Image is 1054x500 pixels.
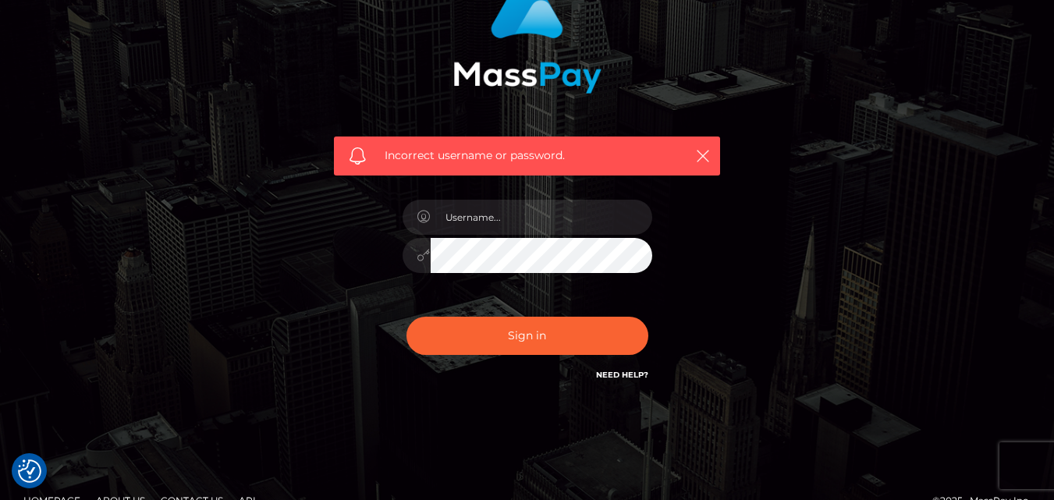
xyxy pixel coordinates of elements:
a: Need Help? [596,370,648,380]
input: Username... [431,200,652,235]
button: Consent Preferences [18,459,41,483]
span: Incorrect username or password. [385,147,669,164]
button: Sign in [406,317,648,355]
img: Revisit consent button [18,459,41,483]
